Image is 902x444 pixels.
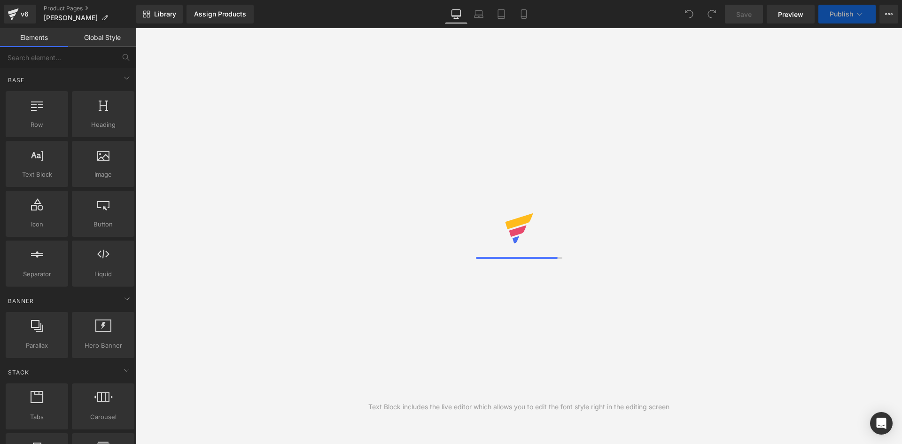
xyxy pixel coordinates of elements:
span: Library [154,10,176,18]
button: Undo [680,5,699,23]
span: Button [75,219,132,229]
span: Tabs [8,412,65,422]
button: More [879,5,898,23]
div: Open Intercom Messenger [870,412,893,435]
div: v6 [19,8,31,20]
span: Heading [75,120,132,130]
span: Base [7,76,25,85]
span: Publish [830,10,853,18]
button: Redo [702,5,721,23]
span: Save [736,9,752,19]
a: Preview [767,5,815,23]
div: Text Block includes the live editor which allows you to edit the font style right in the editing ... [368,402,669,412]
span: Stack [7,368,30,377]
a: Mobile [513,5,535,23]
div: Assign Products [194,10,246,18]
a: Laptop [467,5,490,23]
span: Image [75,170,132,179]
span: Parallax [8,341,65,351]
a: New Library [136,5,183,23]
button: Publish [818,5,876,23]
span: Text Block [8,170,65,179]
a: v6 [4,5,36,23]
span: Hero Banner [75,341,132,351]
a: Desktop [445,5,467,23]
a: Tablet [490,5,513,23]
span: Preview [778,9,803,19]
span: Banner [7,296,35,305]
a: Global Style [68,28,136,47]
span: Icon [8,219,65,229]
a: Product Pages [44,5,136,12]
span: Liquid [75,269,132,279]
span: Row [8,120,65,130]
span: [PERSON_NAME] [44,14,98,22]
span: Separator [8,269,65,279]
span: Carousel [75,412,132,422]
